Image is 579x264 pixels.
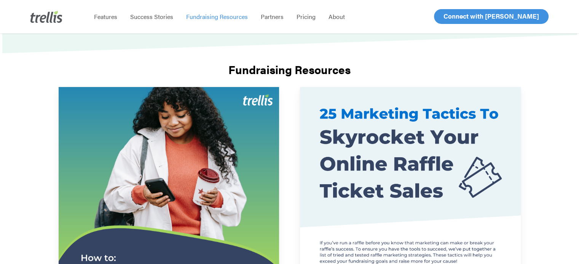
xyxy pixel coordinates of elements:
[88,13,124,21] a: Features
[322,13,351,21] a: About
[124,13,180,21] a: Success Stories
[180,13,254,21] a: Fundraising Resources
[443,11,539,21] span: Connect with [PERSON_NAME]
[329,12,345,21] span: About
[30,11,62,23] img: Trellis
[261,12,284,21] span: Partners
[297,12,316,21] span: Pricing
[228,61,351,77] strong: Fundraising Resources
[434,9,549,24] a: Connect with [PERSON_NAME]
[94,12,117,21] span: Features
[290,13,322,21] a: Pricing
[254,13,290,21] a: Partners
[130,12,173,21] span: Success Stories
[186,12,248,21] span: Fundraising Resources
